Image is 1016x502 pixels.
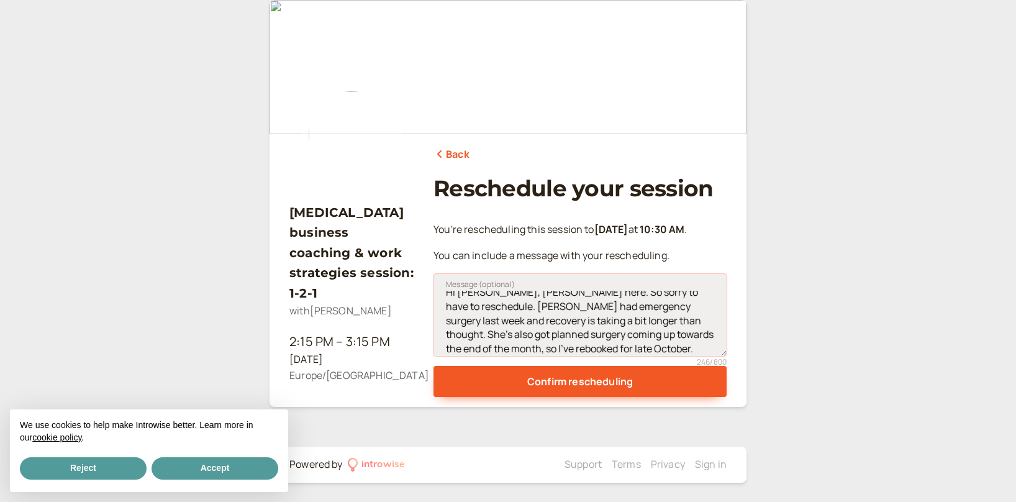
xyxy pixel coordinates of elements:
[289,368,414,384] div: Europe/[GEOGRAPHIC_DATA]
[289,304,392,317] span: with [PERSON_NAME]
[612,457,641,471] a: Terms
[361,457,405,473] div: introwise
[433,238,727,264] div: You can include a message with your rescheduling.
[289,332,414,352] div: 2:15 PM – 3:15 PM
[446,278,515,291] span: Message (optional)
[594,222,628,236] b: [DATE]
[289,203,414,303] h3: [MEDICAL_DATA] business coaching & work strategies session: 1-2-1
[433,147,469,163] a: Back
[433,212,727,238] div: You're rescheduling this session to at .
[433,366,727,397] button: Confirm rescheduling
[433,274,727,356] textarea: Message (optional)
[32,432,81,442] a: cookie policy
[10,409,288,455] div: We use cookies to help make Introwise better. Learn more in our .
[289,352,414,368] div: [DATE]
[20,457,147,480] button: Reject
[695,457,727,471] a: Sign in
[640,222,684,236] b: 10:30 AM
[433,175,727,202] h1: Reschedule your session
[152,457,278,480] button: Accept
[348,457,406,473] a: introwise
[651,457,685,471] a: Privacy
[565,457,602,471] a: Support
[289,457,343,473] div: Powered by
